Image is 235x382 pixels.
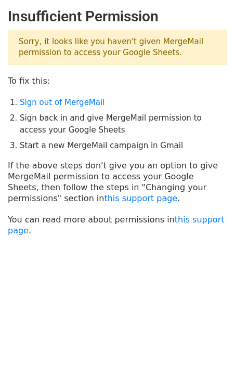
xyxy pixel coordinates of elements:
p: To fix this: [8,75,227,86]
li: Sign back in and give MergeMail permission to access your Google Sheets [20,112,227,136]
p: Sorry, it looks like you haven't given MergeMail permission to access your Google Sheets. [8,30,227,65]
a: this support page [8,215,225,235]
p: You can read more about permissions in . [8,214,227,236]
a: Sign out of MergeMail [20,98,105,107]
li: Start a new MergeMail campaign in Gmail [20,140,227,152]
a: this support page [104,193,177,203]
h2: Insufficient Permission [8,8,227,25]
p: If the above steps don't give you an option to give MergeMail permission to access your Google Sh... [8,160,227,204]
